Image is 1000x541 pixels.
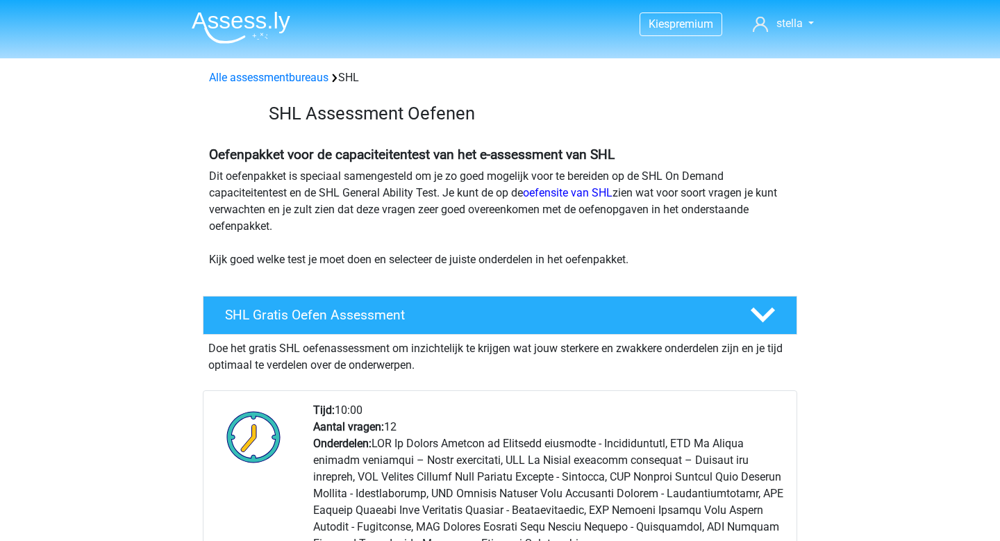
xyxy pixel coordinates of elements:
a: stella [747,15,819,32]
b: Oefenpakket voor de capaciteitentest van het e-assessment van SHL [209,147,615,163]
div: Doe het gratis SHL oefenassessment om inzichtelijk te krijgen wat jouw sterkere en zwakkere onder... [203,335,797,374]
a: oefensite van SHL [523,186,612,199]
b: Aantal vragen: [313,420,384,433]
span: Kies [649,17,669,31]
div: SHL [203,69,797,86]
img: Assessly [192,11,290,44]
a: Kiespremium [640,15,722,33]
a: Alle assessmentbureaus [209,71,328,84]
span: stella [776,17,803,30]
img: Klok [219,402,289,472]
span: premium [669,17,713,31]
b: Tijd: [313,403,335,417]
h4: SHL Gratis Oefen Assessment [225,307,728,323]
h3: SHL Assessment Oefenen [269,103,786,124]
p: Dit oefenpakket is speciaal samengesteld om je zo goed mogelijk voor te bereiden op de SHL On Dem... [209,168,791,268]
a: SHL Gratis Oefen Assessment [197,296,803,335]
b: Onderdelen: [313,437,372,450]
